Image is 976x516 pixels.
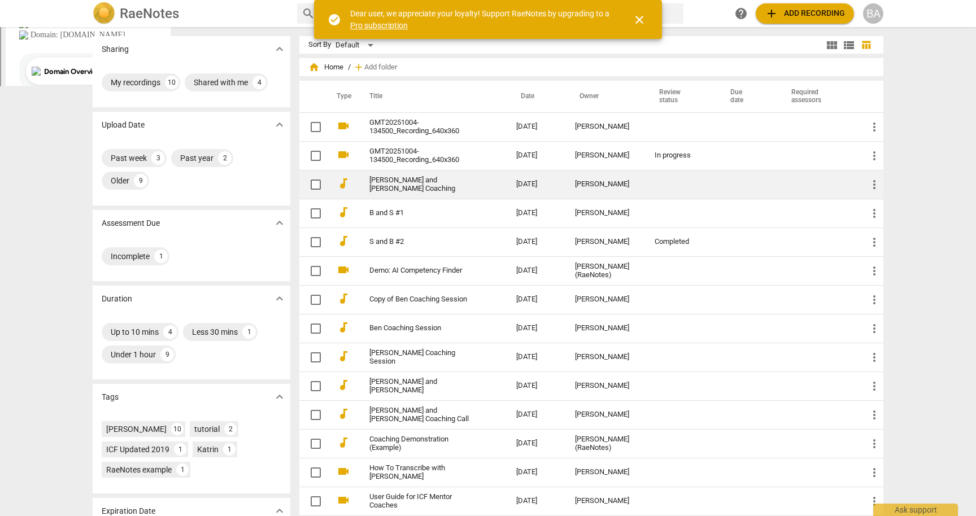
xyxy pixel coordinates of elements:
[271,41,288,58] button: Show more
[273,390,286,404] span: expand_more
[369,147,476,164] a: GMT20251004-134500_Recording_640x360
[364,63,397,72] span: Add folder
[125,67,190,74] div: Keywords by Traffic
[868,351,881,364] span: more_vert
[224,423,237,435] div: 2
[868,408,881,422] span: more_vert
[134,174,147,187] div: 9
[369,324,476,333] a: Ben Coaching Session
[868,178,881,191] span: more_vert
[242,325,256,339] div: 1
[575,468,637,476] div: [PERSON_NAME]
[337,263,350,277] span: videocam
[308,62,320,73] span: home
[575,382,637,390] div: [PERSON_NAME]
[151,151,165,165] div: 3
[335,36,377,54] div: Default
[575,238,637,246] div: [PERSON_NAME]
[575,123,637,131] div: [PERSON_NAME]
[633,13,646,27] span: close
[507,112,566,141] td: [DATE]
[507,170,566,199] td: [DATE]
[106,464,172,475] div: RaeNotes example
[111,349,156,360] div: Under 1 hour
[328,13,341,27] span: check_circle
[111,152,147,164] div: Past week
[868,495,881,508] span: more_vert
[112,65,121,75] img: tab_keywords_by_traffic_grey.svg
[18,18,27,27] img: logo_orange.svg
[575,151,637,160] div: [PERSON_NAME]
[223,443,236,456] div: 1
[165,76,178,89] div: 10
[273,216,286,230] span: expand_more
[111,175,129,186] div: Older
[337,292,350,305] span: audiotrack
[507,400,566,429] td: [DATE]
[273,118,286,132] span: expand_more
[111,77,160,88] div: My recordings
[369,238,476,246] a: S and B #2
[507,487,566,515] td: [DATE]
[868,235,881,249] span: more_vert
[353,62,364,73] span: add
[868,120,881,134] span: more_vert
[102,293,132,305] p: Duration
[507,256,566,285] td: [DATE]
[337,205,350,219] span: audiotrack
[575,497,637,505] div: [PERSON_NAME]
[765,7,845,20] span: Add recording
[778,81,859,112] th: Required assessors
[868,437,881,451] span: more_vert
[154,250,168,263] div: 1
[102,391,119,403] p: Tags
[369,464,476,481] a: How To Transcribe with [PERSON_NAME]
[111,326,159,338] div: Up to 10 mins
[507,343,566,371] td: [DATE]
[102,217,160,229] p: Assessment Due
[507,81,566,112] th: Date
[308,41,331,49] div: Sort By
[857,37,874,54] button: Table view
[337,119,350,133] span: videocam
[337,493,350,507] span: videocam
[861,40,872,50] span: table_chart
[194,77,248,88] div: Shared with me
[356,81,507,112] th: Title
[106,423,167,435] div: [PERSON_NAME]
[369,209,476,217] a: B and S #1
[30,65,40,75] img: tab_domain_overview_orange.svg
[842,38,856,52] span: view_list
[868,322,881,335] span: more_vert
[328,81,356,112] th: Type
[271,116,288,133] button: Show more
[163,325,177,339] div: 4
[197,444,219,455] div: Katrin
[734,7,748,20] span: help
[575,435,637,452] div: [PERSON_NAME] (RaeNotes)
[271,215,288,231] button: Show more
[218,151,232,165] div: 2
[507,429,566,458] td: [DATE]
[575,410,637,419] div: [PERSON_NAME]
[868,293,881,307] span: more_vert
[29,29,124,38] div: Domain: [DOMAIN_NAME]
[252,76,266,89] div: 4
[756,3,854,24] button: Upload
[369,119,476,135] a: GMT20251004-134500_Recording_640x360
[863,3,883,24] div: BA
[337,465,350,478] span: videocam
[369,295,476,304] a: Copy of Ben Coaching Session
[840,37,857,54] button: List view
[348,63,351,72] span: /
[337,378,350,392] span: audiotrack
[337,177,350,190] span: audiotrack
[868,264,881,278] span: more_vert
[93,2,288,25] a: LogoRaeNotes
[575,324,637,333] div: [PERSON_NAME]
[868,207,881,220] span: more_vert
[566,81,646,112] th: Owner
[507,141,566,170] td: [DATE]
[174,443,186,456] div: 1
[176,463,189,476] div: 1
